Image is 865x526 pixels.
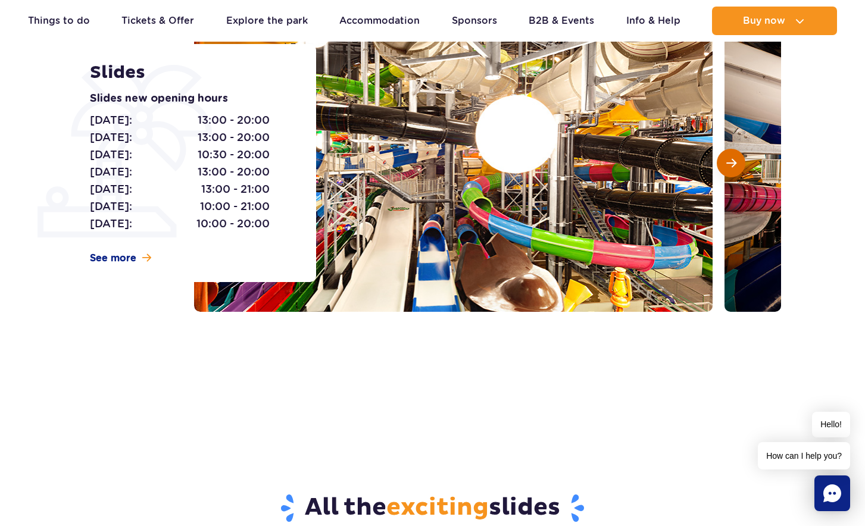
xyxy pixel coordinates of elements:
a: Tickets & Offer [121,7,194,35]
span: 13:00 - 20:00 [198,112,270,129]
p: Slides new opening hours [90,90,289,107]
span: How can I help you? [758,442,850,469]
button: Buy now [712,7,837,35]
a: Explore the park [226,7,308,35]
span: [DATE]: [90,129,132,146]
span: [DATE]: [90,215,132,232]
span: [DATE]: [90,198,132,215]
h2: All the slides [84,493,781,524]
span: 13:00 - 20:00 [198,129,270,146]
span: Buy now [743,15,785,26]
span: 10:30 - 20:00 [198,146,270,163]
span: See more [90,252,136,265]
button: Next slide [717,149,745,177]
span: exciting [386,493,489,522]
a: Sponsors [452,7,497,35]
h1: Slides [90,62,289,83]
span: 13:00 - 20:00 [198,164,270,180]
span: [DATE]: [90,164,132,180]
span: [DATE]: [90,112,132,129]
span: [DATE]: [90,146,132,163]
span: Hello! [812,412,850,437]
span: [DATE]: [90,181,132,198]
a: See more [90,252,151,265]
a: B2B & Events [529,7,594,35]
span: 13:00 - 21:00 [201,181,270,198]
div: Chat [814,475,850,511]
span: 10:00 - 20:00 [196,215,270,232]
a: Accommodation [339,7,420,35]
a: Things to do [28,7,90,35]
span: 10:00 - 21:00 [200,198,270,215]
a: Info & Help [626,7,680,35]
